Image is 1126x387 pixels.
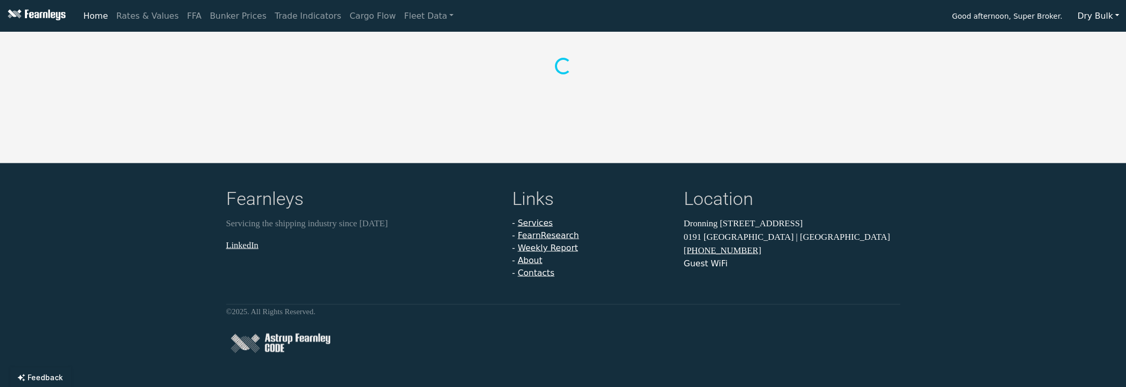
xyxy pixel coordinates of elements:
[512,188,671,213] h4: Links
[684,257,728,270] button: Guest WiFi
[226,307,316,316] small: © 2025 . All Rights Reserved.
[112,6,183,27] a: Rates & Values
[512,217,671,229] li: -
[205,6,270,27] a: Bunker Prices
[512,229,671,242] li: -
[952,8,1062,26] span: Good afternoon, Super Broker.
[512,267,671,279] li: -
[517,218,552,228] a: Services
[226,217,500,230] p: Servicing the shipping industry since [DATE]
[5,9,66,22] img: Fearnleys Logo
[79,6,112,27] a: Home
[684,246,761,255] a: [PHONE_NUMBER]
[684,217,900,230] p: Dronning [STREET_ADDRESS]
[512,254,671,267] li: -
[517,243,578,253] a: Weekly Report
[400,6,458,27] a: Fleet Data
[345,6,400,27] a: Cargo Flow
[684,230,900,243] p: 0191 [GEOGRAPHIC_DATA] | [GEOGRAPHIC_DATA]
[517,230,579,240] a: FearnResearch
[183,6,206,27] a: FFA
[684,188,900,213] h4: Location
[270,6,345,27] a: Trade Indicators
[226,188,500,213] h4: Fearnleys
[1071,6,1126,26] button: Dry Bulk
[512,242,671,254] li: -
[517,255,542,265] a: About
[517,268,554,278] a: Contacts
[226,240,258,250] a: LinkedIn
